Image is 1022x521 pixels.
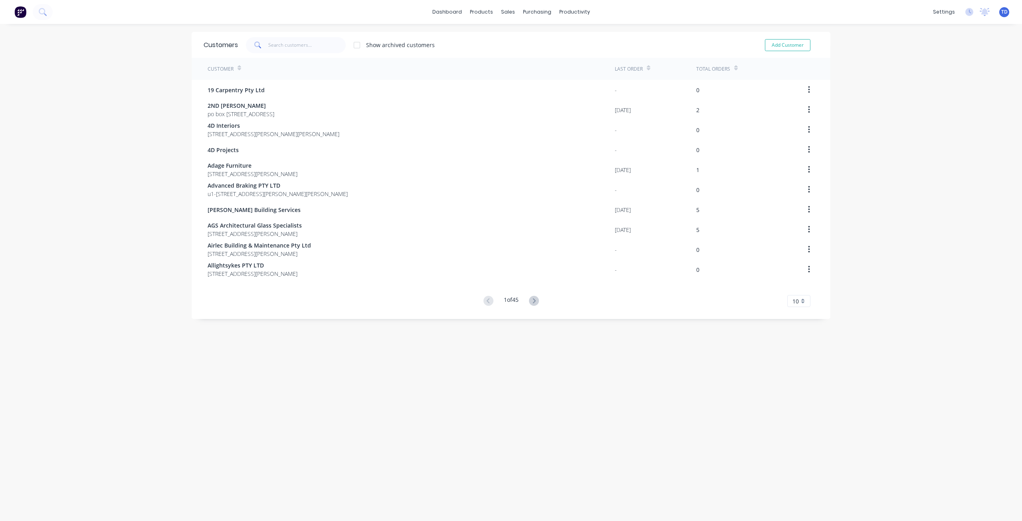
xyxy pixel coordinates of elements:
img: Factory [14,6,26,18]
span: [PERSON_NAME] Building Services [208,206,301,214]
span: [STREET_ADDRESS][PERSON_NAME] [208,269,297,278]
span: 19 Carpentry Pty Ltd [208,86,265,94]
span: 4D Interiors [208,121,339,130]
div: productivity [555,6,594,18]
div: [DATE] [615,106,631,114]
a: dashboard [428,6,466,18]
span: u1-[STREET_ADDRESS][PERSON_NAME][PERSON_NAME] [208,190,348,198]
span: [STREET_ADDRESS][PERSON_NAME][PERSON_NAME] [208,130,339,138]
div: 2 [696,106,699,114]
span: 4D Projects [208,146,239,154]
div: 0 [696,126,699,134]
div: [DATE] [615,206,631,214]
div: - [615,146,617,154]
div: settings [929,6,959,18]
span: [STREET_ADDRESS][PERSON_NAME] [208,170,297,178]
span: Adage Furniture [208,161,297,170]
div: 5 [696,226,699,234]
span: Advanced Braking PTY LTD [208,181,348,190]
div: 5 [696,206,699,214]
div: 0 [696,246,699,254]
span: Allightsykes PTY LTD [208,261,297,269]
div: Show archived customers [366,41,435,49]
span: Airlec Building & Maintenance Pty Ltd [208,241,311,250]
div: - [615,186,617,194]
input: Search customers... [268,37,346,53]
div: - [615,246,617,254]
div: sales [497,6,519,18]
div: Customer [208,65,234,73]
span: AGS Architectural Glass Specialists [208,221,302,230]
span: [STREET_ADDRESS][PERSON_NAME] [208,250,311,258]
div: [DATE] [615,226,631,234]
div: purchasing [519,6,555,18]
div: 1 [696,166,699,174]
button: Add Customer [765,39,810,51]
div: 0 [696,186,699,194]
div: Last Order [615,65,643,73]
div: products [466,6,497,18]
span: TD [1001,8,1008,16]
span: [STREET_ADDRESS][PERSON_NAME] [208,230,302,238]
div: - [615,265,617,274]
div: 0 [696,146,699,154]
div: 0 [696,265,699,274]
span: 10 [792,297,799,305]
div: Total Orders [696,65,730,73]
div: - [615,86,617,94]
div: Customers [204,40,238,50]
span: po box [STREET_ADDRESS] [208,110,274,118]
div: [DATE] [615,166,631,174]
div: 1 of 45 [504,295,519,307]
div: 0 [696,86,699,94]
div: - [615,126,617,134]
span: 2ND [PERSON_NAME] [208,101,274,110]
